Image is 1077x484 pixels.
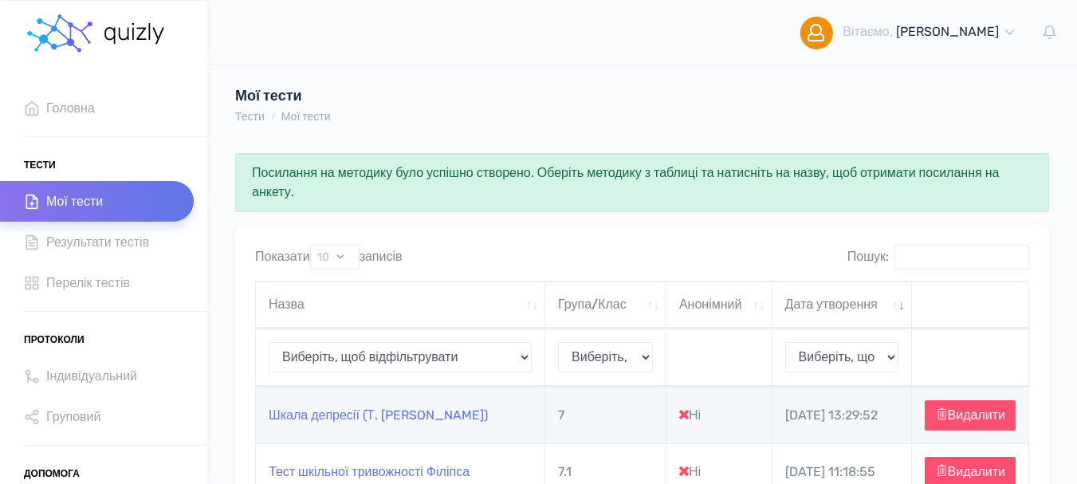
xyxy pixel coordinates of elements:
[46,191,103,212] span: Мої тести
[46,231,149,253] span: Результати тестів
[269,407,488,423] a: Шкала депресії (Т. [PERSON_NAME])
[894,245,1029,270] input: Пошук:
[235,88,700,105] h4: Мої тести
[46,365,137,387] span: Індивідуальний
[847,245,1029,270] label: Пошук:
[310,245,360,270] select: Показатизаписів
[265,108,331,125] li: Мої тести
[925,400,1016,431] button: Видалити
[235,108,265,125] li: Тести
[24,10,96,57] img: homepage
[896,24,999,39] span: [PERSON_NAME]
[46,97,95,119] span: Головна
[666,387,772,443] td: Ні
[269,464,470,479] a: Тест шкільної тривожності Філіпса
[545,387,666,443] td: 7
[46,272,130,293] span: Перелік тестів
[24,328,85,352] span: Протоколи
[255,245,403,270] label: Показати записів
[235,108,331,125] nav: breadcrumb
[772,387,912,443] td: [DATE] 13:29:52
[103,23,167,44] img: homepage
[772,281,912,329] th: Дата утворення: активувати для сортування стовпців за зростанням
[46,406,100,427] span: Груповий
[235,153,1049,212] div: Посилання на методику було успішно створено. Оберіть методику з таблиці та натисніть на назву, що...
[666,281,772,329] th: Анонімний: активувати для сортування стовпців за зростанням
[24,1,167,65] a: homepage homepage
[545,281,666,329] th: Група/Клас: активувати для сортування стовпців за зростанням
[256,281,545,329] th: Назва: активувати для сортування стовпців за зростанням
[24,153,56,177] span: Тести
